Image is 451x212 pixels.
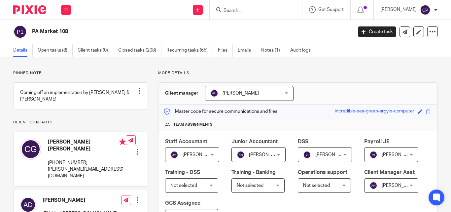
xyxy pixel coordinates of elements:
[48,159,126,166] p: [PHONE_NUMBER]
[358,26,396,37] a: Create task
[249,152,285,157] span: [PERSON_NAME]
[13,120,148,125] p: Client contacts
[303,183,330,188] span: Not selected
[237,151,245,159] img: svg%3E
[382,183,418,188] span: [PERSON_NAME]
[303,151,311,159] img: svg%3E
[13,5,46,14] img: Pixie
[20,139,41,160] img: svg%3E
[165,139,207,144] span: Staff Accountant
[165,200,200,206] span: GCS Assignee
[223,8,282,14] input: Search
[165,170,200,175] span: Training - DSS
[13,25,27,39] img: svg%3E
[118,44,161,57] a: Closed tasks (208)
[369,182,377,190] img: svg%3E
[183,152,219,157] span: [PERSON_NAME]
[48,139,126,153] h4: [PERSON_NAME] [PERSON_NAME]
[231,170,276,175] span: Training - Banking
[48,166,126,180] p: [PERSON_NAME][EMAIL_ADDRESS][DOMAIN_NAME]
[223,91,259,96] span: [PERSON_NAME]
[298,170,347,175] span: Operations support
[364,170,415,175] span: Client Manager Asst
[335,108,414,115] div: incredible-sea-green-argyle-computer
[210,89,218,97] img: svg%3E
[43,197,118,204] h4: [PERSON_NAME]
[119,139,126,145] i: Primary
[166,44,213,57] a: Recurring tasks (65)
[364,139,390,144] span: Payroll JE
[32,28,285,35] h2: PA Market 108
[237,183,263,188] span: Not selected
[158,70,438,76] p: More details
[218,44,233,57] a: Files
[315,152,352,157] span: [PERSON_NAME]
[261,44,285,57] a: Notes (1)
[231,139,278,144] span: Junior Accountant
[163,108,277,115] p: Master code for secure communications and files
[420,5,431,15] img: svg%3E
[298,139,308,144] span: DSS
[170,183,197,188] span: Not selected
[165,90,198,97] h3: Client manager
[13,44,33,57] a: Details
[78,44,113,57] a: Client tasks (0)
[380,6,417,13] p: [PERSON_NAME]
[170,151,178,159] img: svg%3E
[173,122,213,127] span: Team assignments
[13,70,148,76] p: Pinned note
[290,44,316,57] a: Audit logs
[38,44,73,57] a: Open tasks (8)
[318,7,344,12] span: Get Support
[238,44,256,57] a: Emails
[382,152,418,157] span: [PERSON_NAME]
[369,151,377,159] img: svg%3E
